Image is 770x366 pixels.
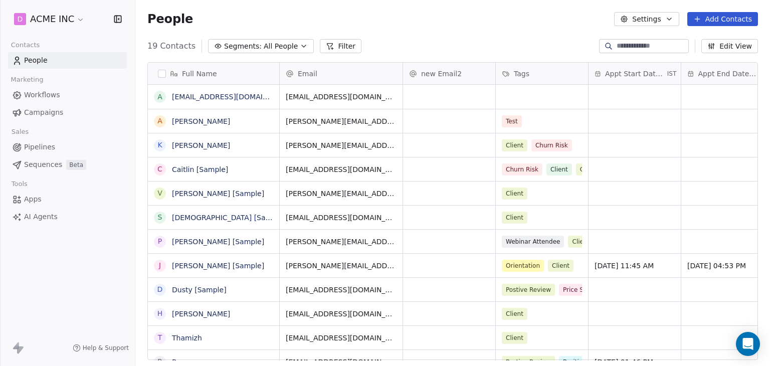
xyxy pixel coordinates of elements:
div: K [157,140,162,150]
div: J [159,260,161,271]
span: Tags [514,69,529,79]
span: [PERSON_NAME][EMAIL_ADDRESS][DOMAIN_NAME] [286,189,397,199]
a: Caitlin [Sample] [172,165,228,173]
a: [PERSON_NAME] [172,141,230,149]
a: [EMAIL_ADDRESS][DOMAIN_NAME] [172,93,295,101]
div: Tags [496,63,588,84]
span: Client [502,308,527,320]
a: Apps [8,191,127,208]
a: [PERSON_NAME] [Sample] [172,190,264,198]
span: Pipelines [24,142,55,152]
button: Filter [320,39,361,53]
span: Segments: [224,41,262,52]
span: Client [568,236,594,248]
span: [EMAIL_ADDRESS][DOMAIN_NAME] [286,213,397,223]
span: D [18,14,23,24]
span: All People [264,41,298,52]
a: [PERSON_NAME] [Sample] [172,262,264,270]
button: Edit View [701,39,758,53]
a: Campaigns [8,104,127,121]
button: Settings [614,12,679,26]
span: Apps [24,194,42,205]
span: Sales [7,124,33,139]
span: Help & Support [83,344,129,352]
span: Marketing [7,72,48,87]
a: AI Agents [8,209,127,225]
span: Tools [7,176,32,192]
span: Beta [66,160,86,170]
a: Ram [172,358,188,366]
span: Churn Risk [531,139,572,151]
div: H [157,308,163,319]
span: Client [546,163,572,175]
div: Open Intercom Messenger [736,332,760,356]
span: Email [298,69,317,79]
span: Orientation [502,260,544,272]
span: ACME INC [30,13,74,26]
span: Appt End Date/Time [698,69,758,79]
a: [PERSON_NAME] [172,117,230,125]
a: [PERSON_NAME] [Sample] [172,238,264,246]
a: Pipelines [8,139,127,155]
span: People [24,55,48,66]
span: [PERSON_NAME][EMAIL_ADDRESS][DOMAIN_NAME] [286,261,397,271]
span: [PERSON_NAME][EMAIL_ADDRESS][DOMAIN_NAME] [286,237,397,247]
div: T [158,332,162,343]
span: Full Name [182,69,217,79]
a: Help & Support [73,344,129,352]
span: Churn Risk [502,163,542,175]
span: Campaigns [24,107,63,118]
span: [PERSON_NAME][EMAIL_ADDRESS][DOMAIN_NAME] [286,116,397,126]
div: D [157,284,163,295]
div: a [157,92,162,102]
a: [PERSON_NAME] [172,310,230,318]
button: Add Contacts [687,12,758,26]
span: Workflows [24,90,60,100]
span: [DATE] 04:53 PM [687,261,767,271]
span: AI Agents [24,212,58,222]
div: C [157,164,162,174]
a: Dusty [Sample] [172,286,227,294]
span: Client [502,139,527,151]
span: Sequences [24,159,62,170]
a: People [8,52,127,69]
span: [EMAIL_ADDRESS][DOMAIN_NAME] [286,164,397,174]
span: [EMAIL_ADDRESS][DOMAIN_NAME] [286,285,397,295]
span: [EMAIL_ADDRESS][DOMAIN_NAME] [286,333,397,343]
span: Webinar Attendee [502,236,564,248]
span: new Email2 [421,69,462,79]
div: Full Name [148,63,279,84]
span: Client [576,163,602,175]
div: new Email2 [403,63,495,84]
div: P [158,236,162,247]
span: Client [502,188,527,200]
span: Price Sensitive [559,284,611,296]
span: Appt Start Date/Time [605,69,665,79]
span: [EMAIL_ADDRESS][DOMAIN_NAME] [286,309,397,319]
span: People [147,12,193,27]
a: Workflows [8,87,127,103]
a: [DEMOGRAPHIC_DATA] [Sample] [172,214,286,222]
span: Client [502,332,527,344]
span: Client [548,260,573,272]
span: Client [502,212,527,224]
span: IST [667,70,677,78]
span: Postive Review [502,284,555,296]
span: [PERSON_NAME][EMAIL_ADDRESS][DOMAIN_NAME] [286,140,397,150]
div: grid [148,85,280,360]
a: Thamizh [172,334,202,342]
span: Test [502,115,522,127]
span: [EMAIL_ADDRESS][DOMAIN_NAME] [286,92,397,102]
button: DACME INC [12,11,87,28]
div: S [158,212,162,223]
div: A [157,116,162,126]
span: 19 Contacts [147,40,196,52]
div: Appt Start Date/TimeIST [589,63,681,84]
span: [DATE] 11:45 AM [595,261,675,271]
div: Email [280,63,403,84]
a: SequencesBeta [8,156,127,173]
div: V [157,188,162,199]
span: Contacts [7,38,44,53]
